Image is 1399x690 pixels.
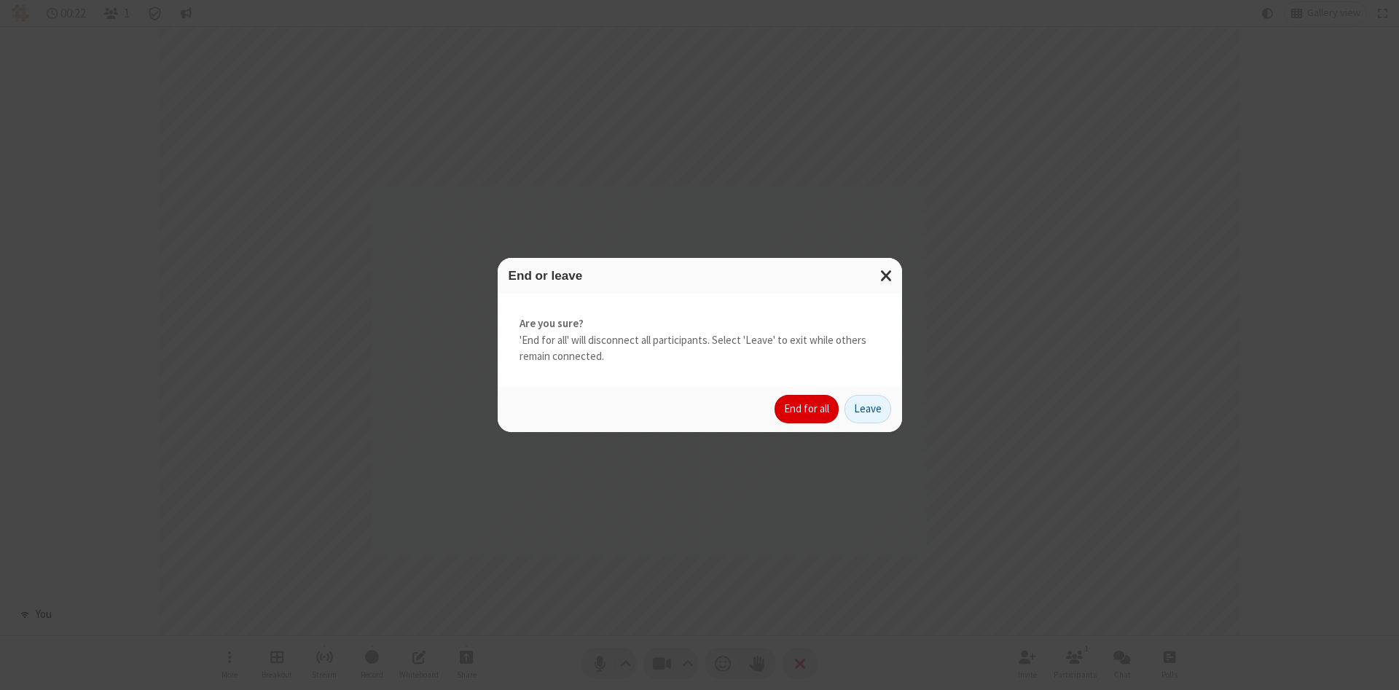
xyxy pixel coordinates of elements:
[871,258,902,294] button: Close modal
[845,395,891,424] button: Leave
[520,315,880,332] strong: Are you sure?
[498,294,902,387] div: 'End for all' will disconnect all participants. Select 'Leave' to exit while others remain connec...
[509,269,891,283] h3: End or leave
[775,395,839,424] button: End for all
